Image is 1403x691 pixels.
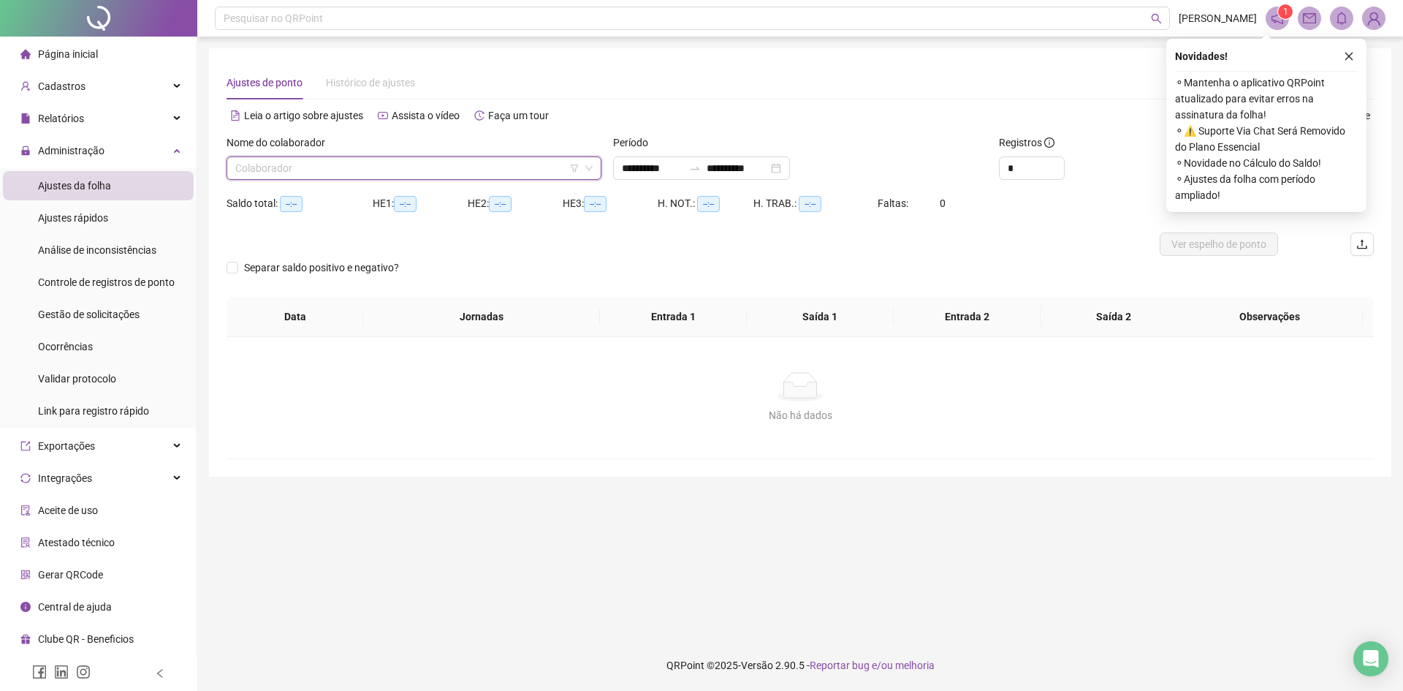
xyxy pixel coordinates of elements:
span: 1 [1283,7,1288,17]
span: history [474,110,484,121]
span: upload [1356,238,1368,250]
span: Novidades ! [1175,48,1228,64]
span: --:-- [697,196,720,212]
span: swap-right [689,162,701,174]
span: Clube QR - Beneficios [38,633,134,645]
span: audit [20,505,31,516]
span: bell [1335,12,1348,25]
span: user-add [20,81,31,91]
th: Observações [1176,297,1363,337]
span: Reportar bug e/ou melhoria [810,660,935,671]
footer: QRPoint © 2025 - 2.90.5 - [197,640,1403,691]
span: Ajustes rápidos [38,212,108,224]
span: Aceite de uso [38,505,98,516]
span: notification [1271,12,1284,25]
th: Jornadas [363,297,600,337]
img: 85808 [1363,7,1385,29]
span: Faça um tour [488,110,549,121]
span: to [689,162,701,174]
span: left [155,668,165,679]
span: Validar protocolo [38,373,116,385]
span: Observações [1188,309,1351,325]
span: [PERSON_NAME] [1179,10,1257,26]
div: HE 3: [563,195,658,212]
span: home [20,49,31,59]
span: search [1151,13,1162,24]
span: file [20,113,31,124]
span: Ocorrências [38,341,93,352]
div: Open Intercom Messenger [1353,641,1388,676]
span: Gerar QRCode [38,569,103,581]
span: Versão [741,660,773,671]
span: info-circle [1044,137,1054,148]
span: mail [1303,12,1316,25]
span: --:-- [280,196,303,212]
span: export [20,441,31,451]
span: ⚬ Mantenha o aplicativo QRPoint atualizado para evitar erros na assinatura da folha! [1175,75,1358,123]
span: ⚬ Novidade no Cálculo do Saldo! [1175,155,1358,171]
span: Leia o artigo sobre ajustes [244,110,363,121]
span: down [585,164,593,173]
span: gift [20,634,31,644]
span: Registros [999,135,1054,151]
span: youtube [378,110,388,121]
sup: 1 [1278,4,1293,19]
span: Relatórios [38,113,84,124]
span: Gestão de solicitações [38,309,140,320]
th: Entrada 2 [894,297,1041,337]
span: solution [20,537,31,548]
span: ⚬ Ajustes da folha com período ampliado! [1175,171,1358,203]
label: Nome do colaborador [227,135,335,151]
span: --:-- [394,196,417,212]
label: Período [613,135,658,151]
div: H. NOT.: [658,195,753,212]
span: Página inicial [38,48,98,60]
span: --:-- [799,196,821,212]
span: linkedin [54,665,69,679]
div: Saldo total: [227,195,373,212]
span: --:-- [489,196,512,212]
span: Histórico de ajustes [326,77,415,88]
button: Ver espelho de ponto [1160,233,1278,256]
span: Análise de inconsistências [38,244,156,256]
span: --:-- [584,196,607,212]
span: Administração [38,145,104,156]
span: ⚬ ⚠️ Suporte Via Chat Será Removido do Plano Essencial [1175,123,1358,155]
div: HE 1: [373,195,468,212]
span: instagram [76,665,91,679]
span: qrcode [20,570,31,580]
th: Data [227,297,363,337]
span: facebook [32,665,47,679]
span: info-circle [20,602,31,612]
span: sync [20,473,31,483]
th: Saída 1 [747,297,894,337]
span: file-text [230,110,240,121]
span: Ajustes de ponto [227,77,303,88]
th: Entrada 1 [600,297,747,337]
span: Exportações [38,440,95,452]
span: Link para registro rápido [38,405,149,417]
span: close [1344,51,1354,61]
span: Assista o vídeo [392,110,460,121]
span: Cadastros [38,80,85,92]
span: Central de ajuda [38,601,112,613]
span: filter [570,164,579,173]
span: Integrações [38,472,92,484]
span: Faltas: [878,197,910,209]
span: Controle de registros de ponto [38,276,175,288]
span: lock [20,146,31,156]
th: Saída 2 [1041,297,1187,337]
span: 0 [940,197,946,209]
span: Atestado técnico [38,537,115,548]
div: HE 2: [468,195,563,212]
div: H. TRAB.: [753,195,878,212]
span: Ajustes da folha [38,180,111,192]
div: Não há dados [244,407,1356,423]
span: Separar saldo positivo e negativo? [238,260,405,276]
